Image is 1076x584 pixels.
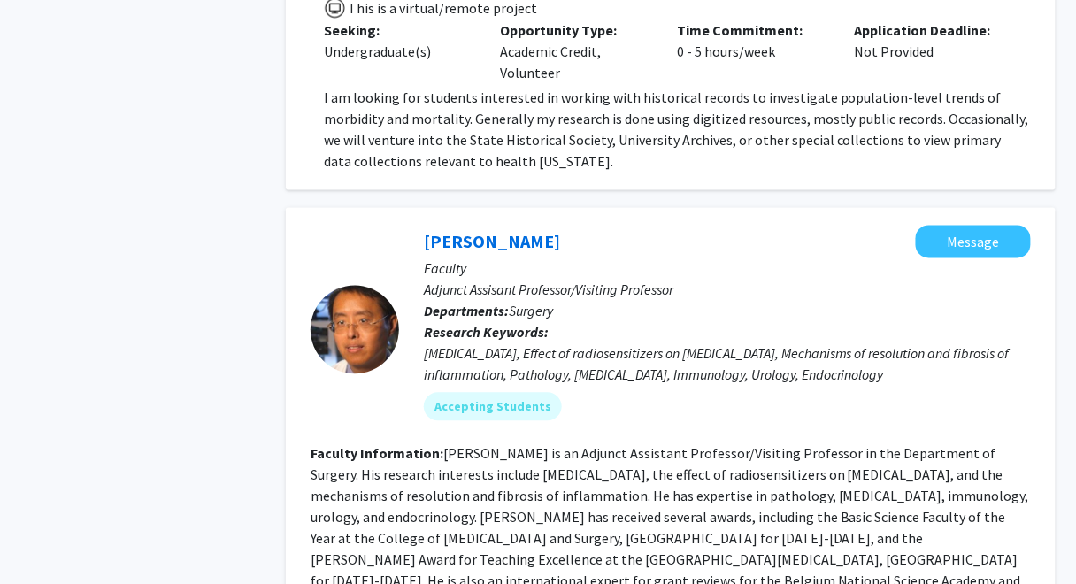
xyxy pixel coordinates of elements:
b: Departments: [424,303,509,320]
div: 0 - 5 hours/week [665,19,842,83]
div: [MEDICAL_DATA], Effect of radiosensitizers on [MEDICAL_DATA], Mechanisms of resolution and fibros... [424,343,1031,386]
p: Seeking: [324,19,474,41]
mat-chip: Accepting Students [424,393,562,421]
p: Application Deadline: [854,19,1004,41]
iframe: Chat [13,504,75,571]
p: Opportunity Type: [501,19,651,41]
b: Research Keywords: [424,324,549,342]
button: Message Yujiang Fang [916,226,1031,258]
b: Faculty Information: [311,445,443,463]
p: Time Commitment: [678,19,828,41]
div: Undergraduate(s) [324,41,474,62]
a: [PERSON_NAME] [424,231,560,253]
p: Adjunct Assisant Professor/Visiting Professor [424,280,1031,301]
p: I am looking for students interested in working with historical records to investigate population... [324,88,1031,173]
div: Academic Credit, Volunteer [488,19,665,83]
div: Not Provided [841,19,1018,83]
span: Surgery [509,303,553,320]
p: Faculty [424,258,1031,280]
